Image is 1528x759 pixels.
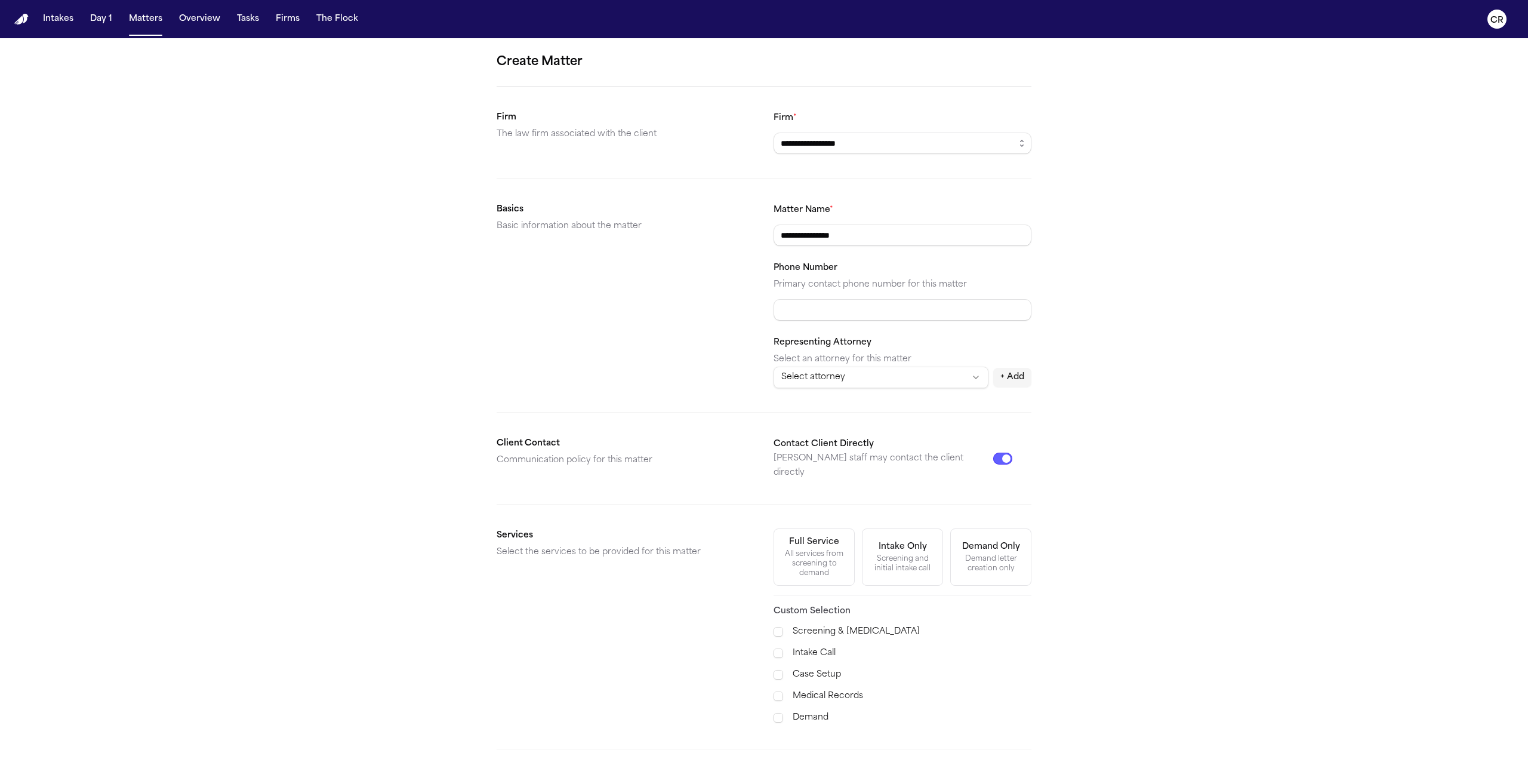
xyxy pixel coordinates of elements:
[497,110,754,125] h2: Firm
[879,541,927,553] div: Intake Only
[232,8,264,30] button: Tasks
[774,278,1031,292] p: Primary contact phone number for this matter
[862,528,943,586] button: Intake OnlyScreening and initial intake call
[789,536,839,548] div: Full Service
[950,528,1031,586] button: Demand OnlyDemand letter creation only
[774,263,837,272] label: Phone Number
[774,133,1031,154] input: Select a firm
[312,8,363,30] button: The Flock
[774,451,993,480] p: [PERSON_NAME] staff may contact the client directly
[14,14,29,25] img: Finch Logo
[993,368,1031,387] button: + Add
[781,549,847,578] div: All services from screening to demand
[793,668,1031,682] label: Case Setup
[793,711,1031,725] label: Demand
[497,453,754,468] p: Communication policy for this matter
[124,8,167,30] button: Matters
[774,528,855,586] button: Full ServiceAll services from screening to demand
[774,440,874,448] label: Contact Client Directly
[774,338,871,347] label: Representing Attorney
[793,625,1031,639] label: Screening & [MEDICAL_DATA]
[38,8,78,30] button: Intakes
[962,541,1020,553] div: Demand Only
[497,219,754,233] p: Basic information about the matter
[774,367,988,388] button: Select attorney
[497,202,754,217] h2: Basics
[870,554,935,573] div: Screening and initial intake call
[174,8,225,30] button: Overview
[497,437,754,451] h2: Client Contact
[497,528,754,543] h2: Services
[793,689,1031,703] label: Medical Records
[774,205,833,214] label: Matter Name
[774,352,1031,367] p: Select an attorney for this matter
[774,606,1031,617] h3: Custom Selection
[497,545,754,560] p: Select the services to be provided for this matter
[497,127,754,142] p: The law firm associated with the client
[85,8,117,30] button: Day 1
[793,646,1031,660] label: Intake Call
[958,554,1024,573] div: Demand letter creation only
[271,8,304,30] button: Firms
[774,113,797,122] label: Firm
[497,53,1031,72] h1: Create Matter
[14,14,29,25] a: Home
